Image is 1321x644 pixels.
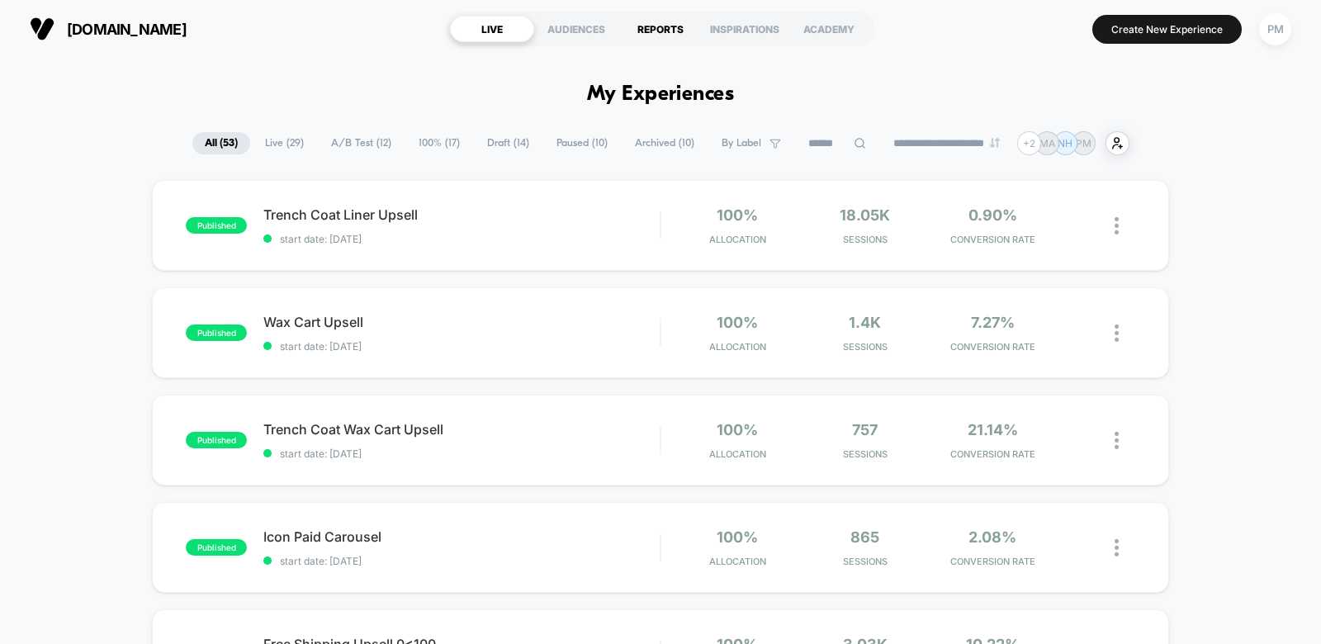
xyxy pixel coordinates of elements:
[67,21,187,38] span: [DOMAIN_NAME]
[1092,15,1242,44] button: Create New Experience
[840,206,890,224] span: 18.05k
[849,314,881,331] span: 1.4k
[933,556,1053,567] span: CONVERSION RATE
[186,539,247,556] span: published
[263,340,660,353] span: start date: [DATE]
[1254,12,1296,46] button: PM
[709,341,766,353] span: Allocation
[805,448,925,460] span: Sessions
[787,16,871,42] div: ACADEMY
[968,206,1017,224] span: 0.90%
[263,528,660,545] span: Icon Paid Carousel
[406,132,472,154] span: 100% ( 17 )
[618,16,703,42] div: REPORTS
[852,421,878,438] span: 757
[968,528,1016,546] span: 2.08%
[933,234,1053,245] span: CONVERSION RATE
[450,16,534,42] div: LIVE
[1115,217,1119,234] img: close
[623,132,707,154] span: Archived ( 10 )
[319,132,404,154] span: A/B Test ( 12 )
[722,137,761,149] span: By Label
[186,324,247,341] span: published
[186,217,247,234] span: published
[933,448,1053,460] span: CONVERSION RATE
[253,132,316,154] span: Live ( 29 )
[990,138,1000,148] img: end
[263,447,660,460] span: start date: [DATE]
[717,314,758,331] span: 100%
[263,421,660,438] span: Trench Coat Wax Cart Upsell
[1039,137,1055,149] p: MA
[1076,137,1091,149] p: PM
[263,314,660,330] span: Wax Cart Upsell
[703,16,787,42] div: INSPIRATIONS
[933,341,1053,353] span: CONVERSION RATE
[587,83,735,107] h1: My Experiences
[1115,432,1119,449] img: close
[1115,324,1119,342] img: close
[850,528,879,546] span: 865
[805,556,925,567] span: Sessions
[25,16,192,42] button: [DOMAIN_NAME]
[1017,131,1041,155] div: + 2
[709,556,766,567] span: Allocation
[709,448,766,460] span: Allocation
[263,555,660,567] span: start date: [DATE]
[1058,137,1072,149] p: NH
[263,206,660,223] span: Trench Coat Liner Upsell
[186,432,247,448] span: published
[30,17,54,41] img: Visually logo
[1115,539,1119,556] img: close
[534,16,618,42] div: AUDIENCES
[1259,13,1291,45] div: PM
[263,233,660,245] span: start date: [DATE]
[192,132,250,154] span: All ( 53 )
[717,206,758,224] span: 100%
[971,314,1015,331] span: 7.27%
[968,421,1018,438] span: 21.14%
[717,528,758,546] span: 100%
[805,234,925,245] span: Sessions
[709,234,766,245] span: Allocation
[717,421,758,438] span: 100%
[544,132,620,154] span: Paused ( 10 )
[475,132,542,154] span: Draft ( 14 )
[805,341,925,353] span: Sessions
